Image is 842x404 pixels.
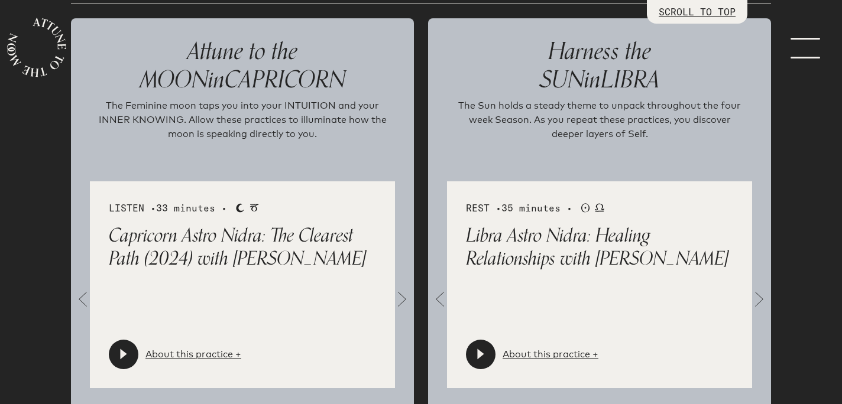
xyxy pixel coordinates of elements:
p: MOON CAPRICORN [90,37,395,94]
span: Attune to the [187,32,297,71]
p: The Sun holds a steady theme to unpack throughout the four week Season. As you repeat these pract... [452,99,747,158]
span: 35 minutes • [501,202,572,214]
div: REST • [466,200,733,215]
a: About this practice + [503,347,598,361]
span: 33 minutes • [156,202,227,214]
span: in [208,60,225,99]
span: Harness the [548,32,651,71]
p: SCROLL TO TOP [659,5,736,19]
p: SUN LIBRA [447,37,752,94]
p: The Feminine moon taps you into your INTUITION and your INNER KNOWING. Allow these practices to i... [95,99,390,158]
span: in [584,60,601,99]
p: Libra Astro Nidra: Healing Relationships with [PERSON_NAME] [466,224,733,270]
a: About this practice + [145,347,241,361]
p: Capricorn Astro Nidra: The Clearest Path (2024) with [PERSON_NAME] [109,224,376,270]
div: LISTEN • [109,200,376,215]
